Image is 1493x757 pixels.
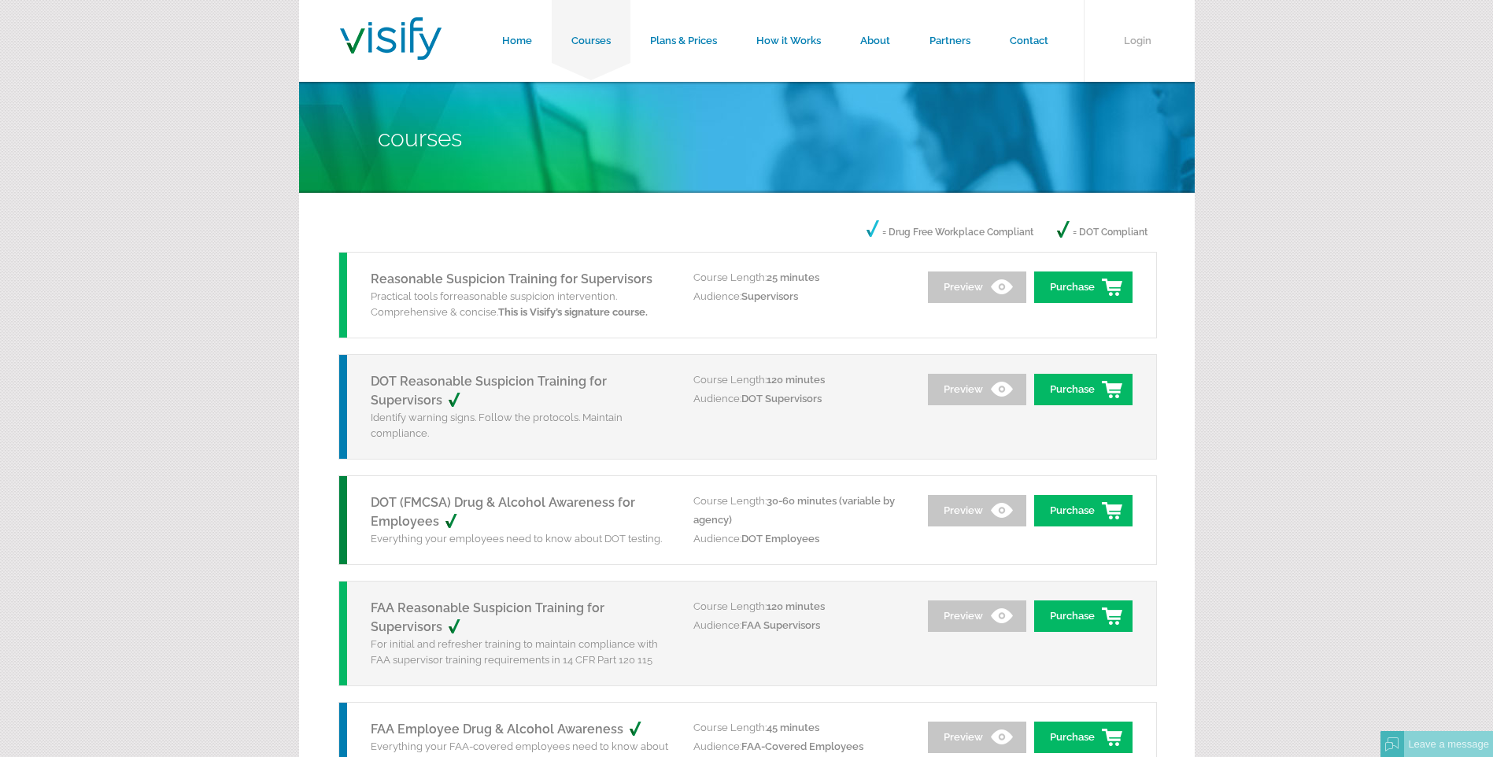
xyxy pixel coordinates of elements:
[693,287,906,306] p: Audience:
[767,600,825,612] span: 120 minutes
[693,495,895,526] span: 30-60 minutes (variable by agency)
[693,268,906,287] p: Course Length:
[371,410,670,441] p: Identify warning signs. Follow the protocols. Maintain compliance.
[1404,731,1493,757] div: Leave a message
[741,619,820,631] span: FAA Supervisors
[741,533,819,545] span: DOT Employees
[693,371,906,390] p: Course Length:
[1034,722,1133,753] a: Purchase
[371,495,635,529] a: DOT (FMCSA) Drug & Alcohol Awareness for Employees
[371,271,652,286] a: Reasonable Suspicion Training for Supervisors
[741,393,822,404] span: DOT Supervisors
[928,722,1026,753] a: Preview
[767,271,819,283] span: 25 minutes
[867,220,1033,244] p: = Drug Free Workplace Compliant
[767,722,819,733] span: 45 minutes
[928,271,1026,303] a: Preview
[928,495,1026,526] a: Preview
[498,306,648,318] strong: This is Visify’s signature course.
[371,638,658,666] span: For initial and refresher training to maintain compliance with FAA supervisor training requiremen...
[741,290,798,302] span: Supervisors
[1034,374,1133,405] a: Purchase
[1385,737,1399,751] img: Offline
[1034,600,1133,632] a: Purchase
[1034,271,1133,303] a: Purchase
[928,374,1026,405] a: Preview
[378,124,462,152] span: Courses
[693,597,906,616] p: Course Length:
[741,740,863,752] span: FAA-Covered Employees
[1034,495,1133,526] a: Purchase
[693,492,906,530] p: Course Length:
[693,737,906,756] p: Audience:
[767,374,825,386] span: 120 minutes
[340,42,442,65] a: Visify Training
[693,718,906,737] p: Course Length:
[693,390,906,408] p: Audience:
[1057,220,1147,244] p: = DOT Compliant
[340,17,442,60] img: Visify Training
[371,290,648,318] span: reasonable suspicion intervention. Comprehensive & concise.
[371,531,670,547] p: Everything your employees need to know about DOT testing.
[371,722,659,737] a: FAA Employee Drug & Alcohol Awareness
[371,374,607,408] a: DOT Reasonable Suspicion Training for Supervisors
[693,616,906,635] p: Audience:
[371,600,604,634] a: FAA Reasonable Suspicion Training for Supervisors
[693,530,906,548] p: Audience:
[928,600,1026,632] a: Preview
[371,289,670,320] p: Practical tools for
